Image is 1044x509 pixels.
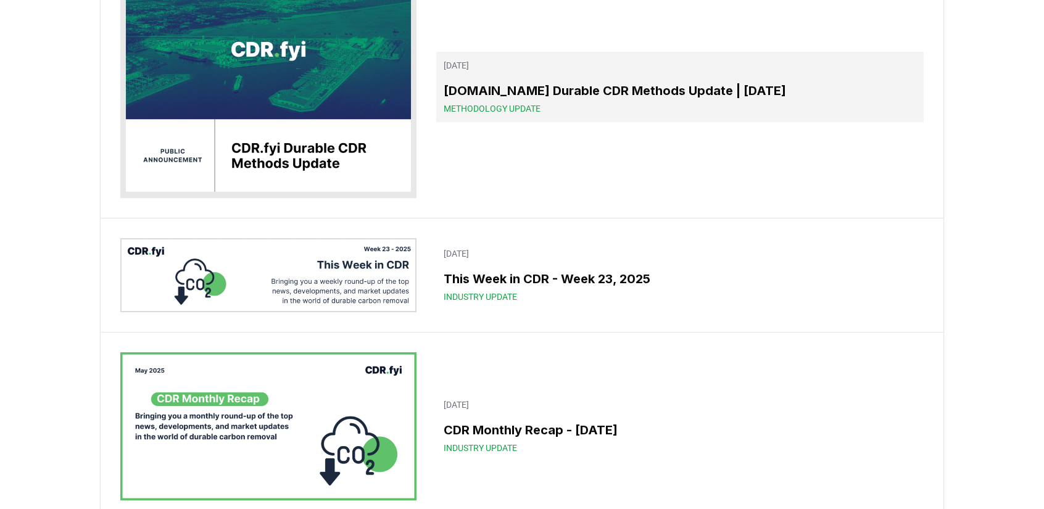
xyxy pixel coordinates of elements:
a: [DATE]CDR Monthly Recap - [DATE]Industry Update [436,391,924,461]
h3: CDR Monthly Recap - [DATE] [444,421,916,439]
h3: [DOMAIN_NAME] Durable CDR Methods Update | [DATE] [444,81,916,100]
p: [DATE] [444,399,916,411]
h3: This Week in CDR - Week 23, 2025 [444,270,916,288]
a: [DATE][DOMAIN_NAME] Durable CDR Methods Update | [DATE]Methodology Update [436,52,924,122]
img: CDR Monthly Recap - May 2025 blog post image [120,352,416,500]
a: [DATE]This Week in CDR - Week 23, 2025Industry Update [436,240,924,310]
p: [DATE] [444,59,916,72]
span: Industry Update [444,291,517,303]
span: Industry Update [444,442,517,454]
img: This Week in CDR - Week 23, 2025 blog post image [120,238,416,312]
p: [DATE] [444,247,916,260]
span: Methodology Update [444,102,541,115]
